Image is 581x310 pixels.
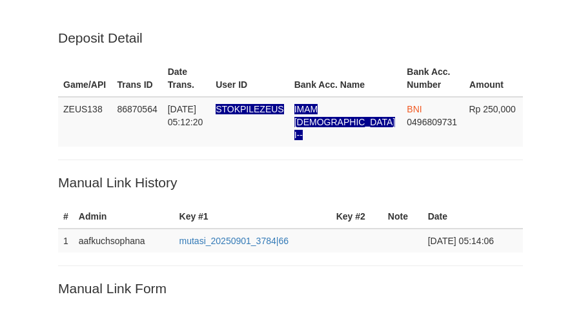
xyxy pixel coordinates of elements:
[58,279,523,298] p: Manual Link Form
[210,60,289,97] th: User ID
[383,205,423,229] th: Note
[179,236,289,246] a: mutasi_20250901_3784|66
[402,60,464,97] th: Bank Acc. Number
[407,117,457,127] span: Copy 0496809731 to clipboard
[58,97,112,147] td: ZEUS138
[74,205,174,229] th: Admin
[168,104,203,127] span: [DATE] 05:12:20
[112,60,162,97] th: Trans ID
[58,205,74,229] th: #
[289,60,402,97] th: Bank Acc. Name
[407,104,422,114] span: BNI
[294,104,396,140] span: Nama rekening ada tanda titik/strip, harap diedit
[58,60,112,97] th: Game/API
[174,205,331,229] th: Key #1
[464,60,523,97] th: Amount
[74,229,174,253] td: aafkuchsophana
[423,205,523,229] th: Date
[58,229,74,253] td: 1
[58,173,523,192] p: Manual Link History
[469,104,515,114] span: Rp 250,000
[112,97,162,147] td: 86870564
[58,28,523,47] p: Deposit Detail
[216,104,284,114] span: Nama rekening ada tanda titik/strip, harap diedit
[331,205,383,229] th: Key #2
[163,60,210,97] th: Date Trans.
[423,229,523,253] td: [DATE] 05:14:06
